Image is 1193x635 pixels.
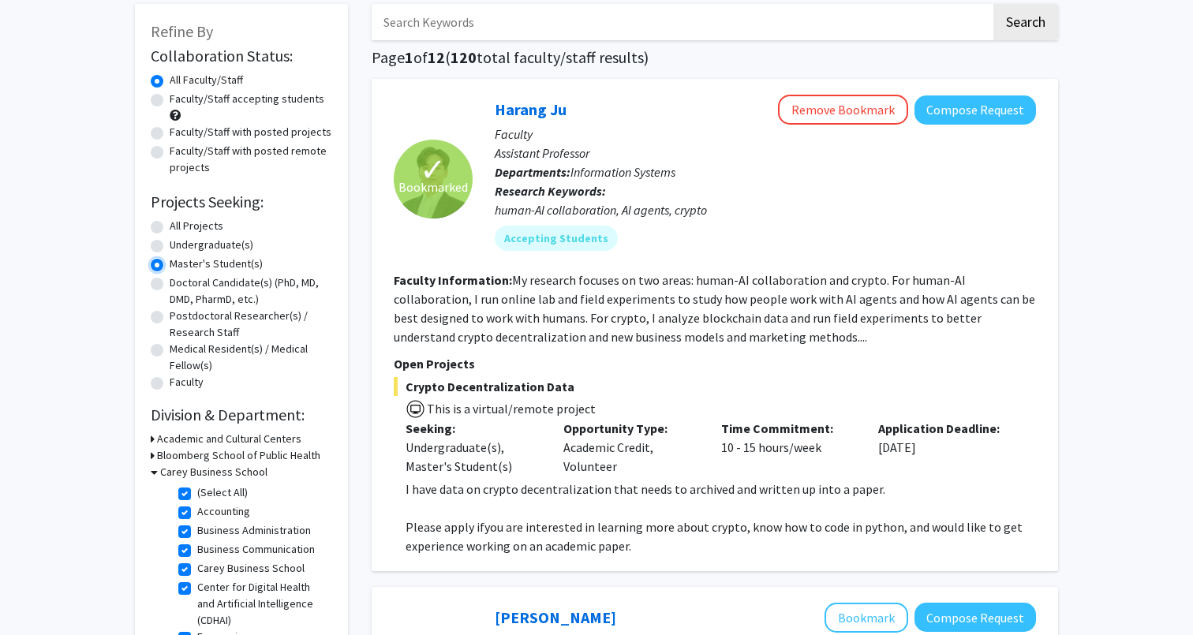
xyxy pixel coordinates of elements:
[495,164,570,180] b: Departments:
[709,419,867,476] div: 10 - 15 hours/week
[170,72,243,88] label: All Faculty/Staff
[405,47,413,67] span: 1
[425,401,596,416] span: This is a virtual/remote project
[197,484,248,501] label: (Select All)
[398,177,468,196] span: Bookmarked
[866,419,1024,476] div: [DATE]
[157,447,320,464] h3: Bloomberg School of Public Health
[778,95,908,125] button: Remove Bookmark
[394,377,1036,396] span: Crypto Decentralization Data
[197,579,328,629] label: Center for Digital Health and Artificial Intelligence (CDHAI)
[451,47,477,67] span: 120
[170,91,324,107] label: Faculty/Staff accepting students
[170,341,332,374] label: Medical Resident(s) / Medical Fellow(s)
[495,607,616,627] a: [PERSON_NAME]
[170,124,331,140] label: Faculty/Staff with posted projects
[495,144,1036,162] p: Assistant Professor
[495,226,618,251] mat-chip: Accepting Students
[394,354,1036,373] p: Open Projects
[552,419,709,476] div: Academic Credit, Volunteer
[495,200,1036,219] div: human-AI collaboration, AI agents, crypto
[160,464,267,480] h3: Carey Business School
[495,183,606,199] b: Research Keywords:
[197,541,315,558] label: Business Communication
[170,218,223,234] label: All Projects
[151,405,332,424] h2: Division & Department:
[406,519,1023,554] span: you are interested in learning more about crypto, know how to code in python, and would like to g...
[570,164,675,180] span: Information Systems
[170,256,263,272] label: Master's Student(s)
[914,603,1036,632] button: Compose Request to Manuel Hermosilla
[993,4,1058,40] button: Search
[170,374,204,390] label: Faculty
[151,47,332,65] h2: Collaboration Status:
[394,272,512,288] b: Faculty Information:
[495,125,1036,144] p: Faculty
[495,99,567,119] a: Harang Ju
[170,143,332,176] label: Faculty/Staff with posted remote projects
[914,95,1036,125] button: Compose Request to Harang Ju
[428,47,445,67] span: 12
[197,503,250,520] label: Accounting
[721,419,855,438] p: Time Commitment:
[406,481,885,497] span: I have data on crypto decentralization that needs to archived and written up into a paper.
[170,237,253,253] label: Undergraduate(s)
[151,21,213,41] span: Refine By
[151,192,332,211] h2: Projects Seeking:
[157,431,301,447] h3: Academic and Cultural Centers
[372,4,991,40] input: Search Keywords
[406,517,1036,555] p: Please apply if
[170,275,332,308] label: Doctoral Candidate(s) (PhD, MD, DMD, PharmD, etc.)
[825,603,908,633] button: Add Manuel Hermosilla to Bookmarks
[420,162,447,177] span: ✓
[197,522,311,539] label: Business Administration
[406,419,540,438] p: Seeking:
[563,419,697,438] p: Opportunity Type:
[394,272,1035,345] fg-read-more: My research focuses on two areas: human-AI collaboration and crypto. For human-AI collaboration, ...
[197,560,305,577] label: Carey Business School
[372,48,1058,67] h1: Page of ( total faculty/staff results)
[170,308,332,341] label: Postdoctoral Researcher(s) / Research Staff
[878,419,1012,438] p: Application Deadline:
[406,438,540,476] div: Undergraduate(s), Master's Student(s)
[12,564,67,623] iframe: Chat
